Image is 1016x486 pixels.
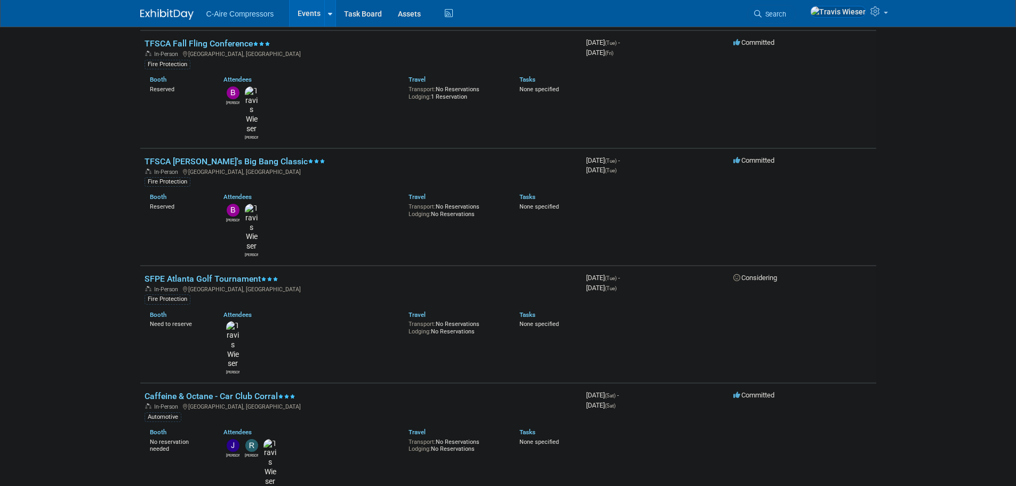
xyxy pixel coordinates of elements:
[145,294,190,304] div: Fire Protection
[586,38,620,46] span: [DATE]
[409,436,503,453] div: No Reservations No Reservations
[223,76,252,83] a: Attendees
[409,311,426,318] a: Travel
[145,167,578,176] div: [GEOGRAPHIC_DATA], [GEOGRAPHIC_DATA]
[519,428,535,436] a: Tasks
[519,311,535,318] a: Tasks
[409,328,431,335] span: Lodging:
[409,93,431,100] span: Lodging:
[150,84,208,93] div: Reserved
[605,275,617,281] span: (Tue)
[227,439,239,452] img: Jason Hedeen
[409,439,436,445] span: Transport:
[409,321,436,328] span: Transport:
[605,40,617,46] span: (Tue)
[223,311,252,318] a: Attendees
[586,166,617,174] span: [DATE]
[150,76,166,83] a: Booth
[519,86,559,93] span: None specified
[145,60,190,69] div: Fire Protection
[227,204,239,217] img: Bryan Staszak
[519,76,535,83] a: Tasks
[145,403,151,409] img: In-Person Event
[150,201,208,211] div: Reserved
[519,203,559,210] span: None specified
[145,274,278,284] a: SFPE Atlanta Golf Tournament
[605,403,615,409] span: (Sat)
[409,203,436,210] span: Transport:
[586,391,619,399] span: [DATE]
[145,284,578,293] div: [GEOGRAPHIC_DATA], [GEOGRAPHIC_DATA]
[409,76,426,83] a: Travel
[409,428,426,436] a: Travel
[409,86,436,93] span: Transport:
[245,439,258,452] img: Roger Bergfeld
[150,193,166,201] a: Booth
[519,321,559,328] span: None specified
[586,156,620,164] span: [DATE]
[617,391,619,399] span: -
[145,49,578,58] div: [GEOGRAPHIC_DATA], [GEOGRAPHIC_DATA]
[223,428,252,436] a: Attendees
[227,86,239,99] img: Bryan Staszak
[409,84,503,100] div: No Reservations 1 Reservation
[762,10,786,18] span: Search
[586,274,620,282] span: [DATE]
[145,391,295,401] a: Caffeine & Octane - Car Club Corral
[733,274,777,282] span: Considering
[206,10,274,18] span: C-Aire Compressors
[150,428,166,436] a: Booth
[154,403,181,410] span: In-Person
[145,156,325,166] a: TFSCA [PERSON_NAME]'s Big Bang Classic
[733,391,774,399] span: Committed
[145,38,270,49] a: TFSCA Fall Fling Conference
[245,204,258,251] img: Travis Wieser
[150,436,208,453] div: No reservation needed
[409,201,503,218] div: No Reservations No Reservations
[226,452,239,458] div: Jason Hedeen
[245,86,258,134] img: Travis Wieser
[145,177,190,187] div: Fire Protection
[145,51,151,56] img: In-Person Event
[154,169,181,176] span: In-Person
[226,369,239,375] div: Travis Wieser
[245,134,258,140] div: Travis Wieser
[226,321,239,369] img: Travis Wieser
[140,9,194,20] img: ExhibitDay
[810,6,866,18] img: Travis Wieser
[605,158,617,164] span: (Tue)
[223,193,252,201] a: Attendees
[586,401,615,409] span: [DATE]
[150,311,166,318] a: Booth
[618,156,620,164] span: -
[409,318,503,335] div: No Reservations No Reservations
[226,99,239,106] div: Bryan Staszak
[409,445,431,452] span: Lodging:
[605,393,615,399] span: (Sat)
[226,217,239,223] div: Bryan Staszak
[245,452,258,458] div: Roger Bergfeld
[618,38,620,46] span: -
[154,286,181,293] span: In-Person
[145,412,181,422] div: Automotive
[154,51,181,58] span: In-Person
[605,285,617,291] span: (Tue)
[747,5,796,23] a: Search
[409,211,431,218] span: Lodging:
[409,193,426,201] a: Travel
[519,193,535,201] a: Tasks
[145,402,578,410] div: [GEOGRAPHIC_DATA], [GEOGRAPHIC_DATA]
[733,156,774,164] span: Committed
[519,439,559,445] span: None specified
[605,168,617,173] span: (Tue)
[618,274,620,282] span: -
[586,49,613,57] span: [DATE]
[605,50,613,56] span: (Fri)
[145,286,151,291] img: In-Person Event
[586,284,617,292] span: [DATE]
[150,318,208,328] div: Need to reserve
[145,169,151,174] img: In-Person Event
[733,38,774,46] span: Committed
[245,251,258,258] div: Travis Wieser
